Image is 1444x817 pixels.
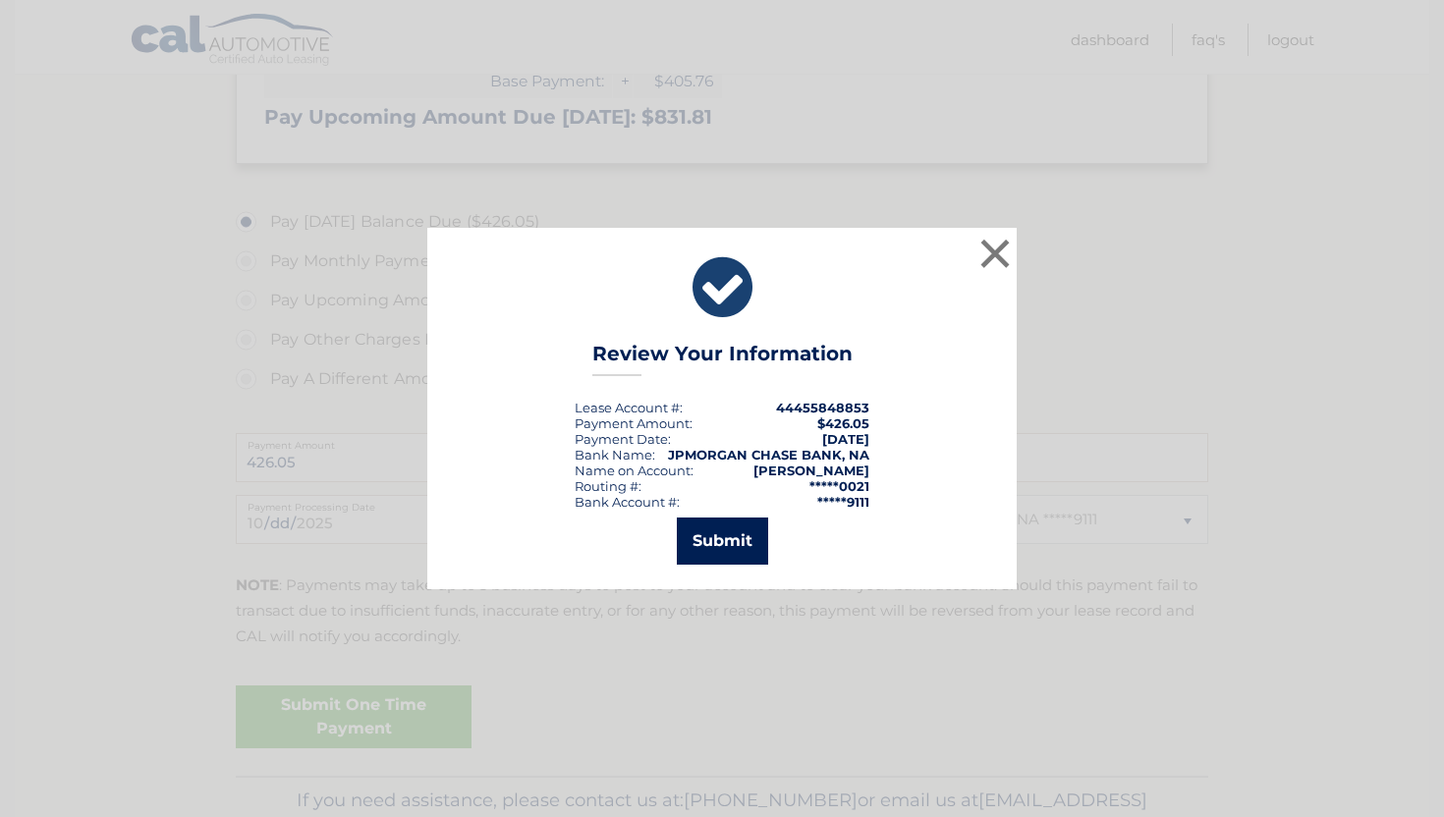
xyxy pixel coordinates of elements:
[575,400,683,415] div: Lease Account #:
[575,494,680,510] div: Bank Account #:
[776,400,869,415] strong: 44455848853
[975,234,1015,273] button: ×
[817,415,869,431] span: $426.05
[575,463,694,478] div: Name on Account:
[822,431,869,447] span: [DATE]
[575,415,693,431] div: Payment Amount:
[575,447,655,463] div: Bank Name:
[575,431,668,447] span: Payment Date
[668,447,869,463] strong: JPMORGAN CHASE BANK, NA
[592,342,853,376] h3: Review Your Information
[677,517,768,565] button: Submit
[753,463,869,478] strong: [PERSON_NAME]
[575,431,671,447] div: :
[575,478,641,494] div: Routing #:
